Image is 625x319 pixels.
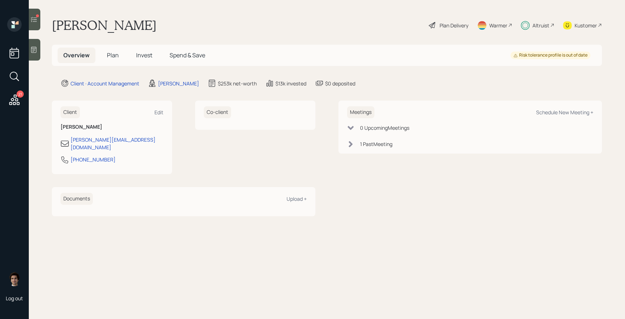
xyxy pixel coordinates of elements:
[347,106,374,118] h6: Meetings
[17,90,24,98] div: 21
[360,124,409,132] div: 0 Upcoming Meeting s
[60,124,163,130] h6: [PERSON_NAME]
[7,272,22,286] img: harrison-schaefer-headshot-2.png
[52,17,157,33] h1: [PERSON_NAME]
[325,80,355,87] div: $0 deposited
[440,22,468,29] div: Plan Delivery
[6,295,23,302] div: Log out
[360,140,392,148] div: 1 Past Meeting
[60,106,80,118] h6: Client
[513,52,588,58] div: Risk tolerance profile is out of date
[170,51,205,59] span: Spend & Save
[63,51,90,59] span: Overview
[71,136,163,151] div: [PERSON_NAME][EMAIL_ADDRESS][DOMAIN_NAME]
[60,193,93,205] h6: Documents
[287,195,307,202] div: Upload +
[71,80,139,87] div: Client · Account Management
[489,22,507,29] div: Warmer
[71,156,116,163] div: [PHONE_NUMBER]
[204,106,231,118] h6: Co-client
[107,51,119,59] span: Plan
[532,22,549,29] div: Altruist
[218,80,257,87] div: $253k net-worth
[154,109,163,116] div: Edit
[575,22,597,29] div: Kustomer
[158,80,199,87] div: [PERSON_NAME]
[136,51,152,59] span: Invest
[536,109,593,116] div: Schedule New Meeting +
[275,80,306,87] div: $13k invested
